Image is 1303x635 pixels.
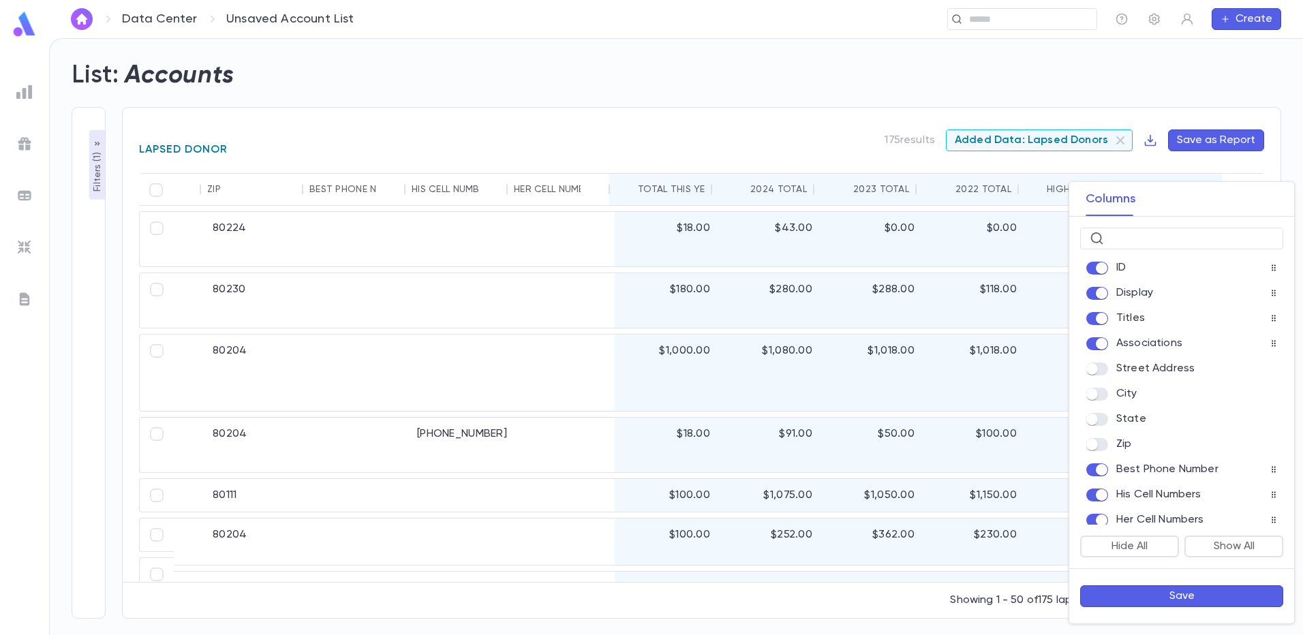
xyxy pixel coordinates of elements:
p: State [1116,412,1146,426]
p: ID [1116,261,1126,275]
p: His Cell Numbers [1116,488,1201,501]
p: Titles [1116,311,1145,325]
p: Display [1116,286,1153,300]
p: Zip [1116,437,1131,451]
button: Hide All [1080,536,1179,557]
p: Best Phone Number [1116,463,1218,476]
p: Her Cell Numbers [1116,513,1204,527]
button: Show All [1184,536,1283,557]
button: Columns [1086,182,1136,216]
p: City [1116,387,1137,401]
button: Save [1080,585,1283,607]
p: Street Address [1116,362,1195,375]
p: Associations [1116,337,1182,350]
